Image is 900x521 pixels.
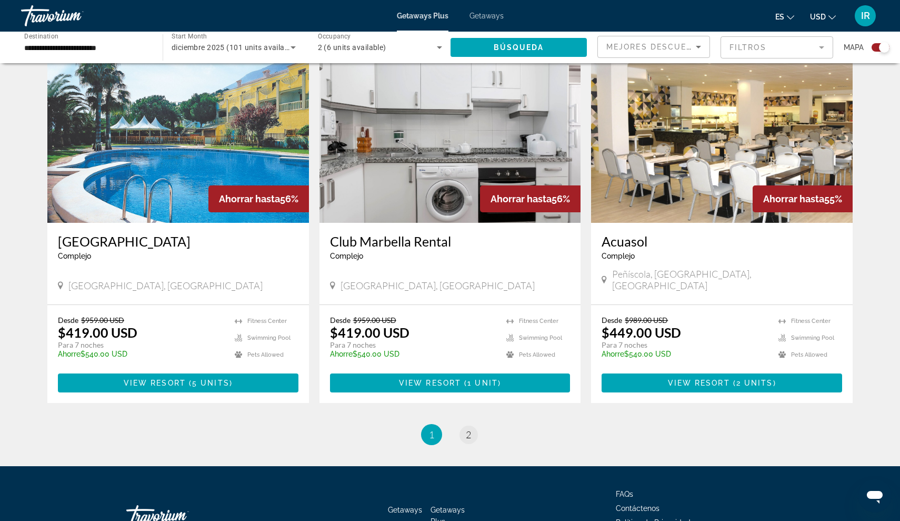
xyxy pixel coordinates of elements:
div: 56% [480,185,581,212]
img: 2970O01X.jpg [591,54,853,223]
button: Búsqueda [451,38,587,57]
span: Mejores descuentos [606,43,712,51]
span: diciembre 2025 (101 units available) [172,43,298,52]
span: 1 unit [467,379,498,387]
div: 56% [208,185,309,212]
span: Swimming Pool [791,335,834,341]
button: User Menu [852,5,879,27]
span: View Resort [124,379,186,387]
span: Complejo [330,252,363,260]
p: $540.00 USD [58,350,224,358]
span: 1 [429,429,434,440]
p: Para 7 noches [58,340,224,350]
span: Ahorre [330,350,353,358]
span: Ahorrar hasta [491,193,552,204]
span: $959.00 USD [353,316,396,325]
p: $449.00 USD [602,325,681,340]
div: 55% [753,185,853,212]
nav: Pagination [47,424,853,445]
a: Acuasol [602,233,842,249]
span: [GEOGRAPHIC_DATA], [GEOGRAPHIC_DATA] [341,280,535,291]
span: [GEOGRAPHIC_DATA], [GEOGRAPHIC_DATA] [68,280,263,291]
a: Getaways [469,12,504,20]
iframe: Button to launch messaging window [858,479,892,513]
p: $419.00 USD [58,325,137,340]
span: Peñíscola, [GEOGRAPHIC_DATA], [GEOGRAPHIC_DATA] [612,268,842,291]
p: Para 7 noches [602,340,768,350]
button: View Resort(5 units) [58,373,298,392]
span: Ahorrar hasta [763,193,824,204]
span: Complejo [58,252,91,260]
span: 2 (6 units available) [318,43,386,52]
span: Mapa [844,40,864,55]
a: Club Marbella Rental [330,233,571,249]
span: Fitness Center [519,318,558,325]
span: Ahorre [58,350,81,358]
a: FAQs [616,490,633,498]
span: IR [861,11,870,21]
button: Change currency [810,9,836,24]
button: View Resort(1 unit) [330,373,571,392]
span: $989.00 USD [625,316,668,325]
span: Desde [602,316,622,325]
span: Pets Allowed [519,351,555,358]
mat-select: Sort by [606,41,701,53]
button: Filter [721,36,833,59]
span: Destination [24,32,58,40]
span: ( ) [461,379,501,387]
span: View Resort [668,379,730,387]
p: $419.00 USD [330,325,409,340]
span: Occupancy [318,33,351,40]
a: [GEOGRAPHIC_DATA] [58,233,298,249]
a: Getaways [388,506,422,514]
span: ( ) [730,379,776,387]
span: Start Month [172,33,207,40]
span: USD [810,13,826,21]
span: Complejo [602,252,635,260]
span: es [775,13,784,21]
p: Para 7 noches [330,340,496,350]
span: $959.00 USD [81,316,124,325]
p: $540.00 USD [602,350,768,358]
a: Getaways Plus [397,12,448,20]
a: Travorium [21,2,126,30]
p: $540.00 USD [330,350,496,358]
img: 2404I01X.jpg [319,54,581,223]
img: 3053E01X.jpg [47,54,309,223]
span: Pets Allowed [791,351,827,358]
a: Contáctenos [616,504,659,513]
button: View Resort(2 units) [602,373,842,392]
span: View Resort [399,379,461,387]
span: Ahorrar hasta [219,193,280,204]
span: Desde [58,316,78,325]
span: Swimming Pool [519,335,562,341]
span: Fitness Center [247,318,287,325]
span: ( ) [186,379,233,387]
span: Ahorre [602,350,624,358]
span: Swimming Pool [247,335,291,341]
span: Desde [330,316,351,325]
span: Pets Allowed [247,351,284,358]
span: Fitness Center [791,318,831,325]
span: 2 [466,429,471,440]
span: Búsqueda [494,43,544,52]
button: Change language [775,9,794,24]
span: 2 units [736,379,773,387]
span: 5 units [192,379,229,387]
